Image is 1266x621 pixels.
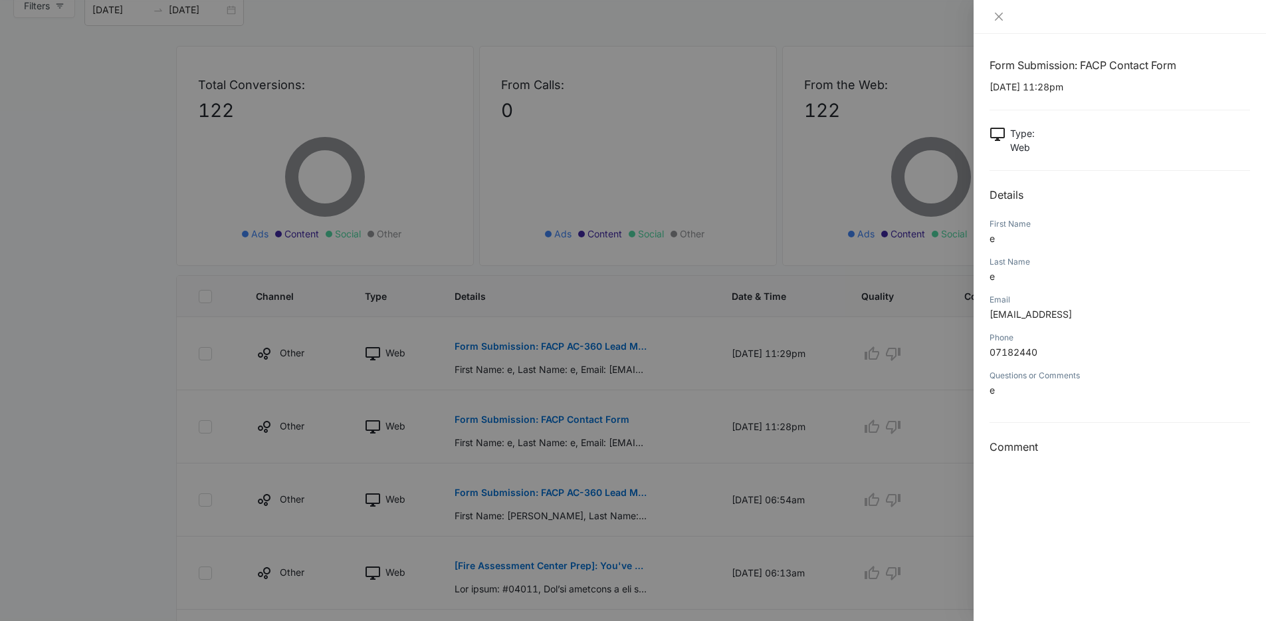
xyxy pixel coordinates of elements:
button: Close [990,11,1008,23]
div: First Name [990,218,1250,230]
div: Last Name [990,256,1250,268]
h2: Details [990,187,1250,203]
div: Phone [990,332,1250,344]
span: e [990,384,995,396]
p: [DATE] 11:28pm [990,80,1250,94]
div: Questions or Comments [990,370,1250,382]
p: Type : [1010,126,1035,140]
span: close [994,11,1004,22]
p: Web [1010,140,1035,154]
h3: Comment [990,439,1250,455]
h1: Form Submission: FACP Contact Form [990,57,1250,73]
span: e [990,233,995,244]
span: [EMAIL_ADDRESS] [990,309,1072,320]
span: 07182440 [990,346,1037,358]
div: Email [990,294,1250,306]
span: e [990,271,995,282]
